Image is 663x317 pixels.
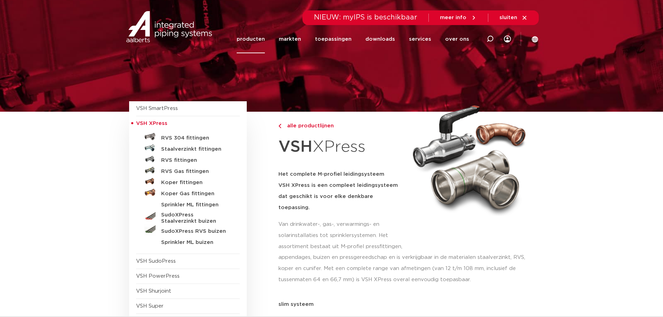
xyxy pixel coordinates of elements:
span: alle productlijnen [283,123,334,128]
a: alle productlijnen [278,122,404,130]
a: SudoXPress Staalverzinkt buizen [136,209,240,224]
h5: SudoXPress Staalverzinkt buizen [161,212,230,224]
a: SudoXPress RVS buizen [136,224,240,236]
h5: RVS fittingen [161,157,230,164]
a: Sprinkler ML buizen [136,236,240,247]
h5: Sprinkler ML fittingen [161,202,230,208]
span: meer info [440,15,466,20]
a: Staalverzinkt fittingen [136,142,240,153]
h1: XPress [278,134,404,160]
h5: SudoXPress RVS buizen [161,228,230,235]
a: VSH Super [136,303,164,309]
p: appendages, buizen en pressgereedschap en is verkrijgbaar in de materialen staalverzinkt, RVS, ko... [278,252,534,285]
span: sluiten [499,15,517,20]
h5: Koper fittingen [161,180,230,186]
h5: RVS Gas fittingen [161,168,230,175]
h5: RVS 304 fittingen [161,135,230,141]
strong: VSH [278,139,313,155]
a: services [409,25,431,53]
h5: Koper Gas fittingen [161,191,230,197]
span: VSH XPress [136,121,167,126]
a: Koper fittingen [136,176,240,187]
a: Koper Gas fittingen [136,187,240,198]
h5: Sprinkler ML buizen [161,239,230,246]
a: toepassingen [315,25,352,53]
a: VSH SmartPress [136,106,178,111]
a: RVS Gas fittingen [136,165,240,176]
a: sluiten [499,15,528,21]
a: meer info [440,15,477,21]
p: slim systeem [278,302,534,307]
nav: Menu [237,25,469,53]
p: Van drinkwater-, gas-, verwarmings- en solarinstallaties tot sprinklersystemen. Het assortiment b... [278,219,404,252]
a: over ons [445,25,469,53]
span: NIEUW: myIPS is beschikbaar [314,14,417,21]
img: chevron-right.svg [278,124,281,128]
a: VSH PowerPress [136,274,180,279]
a: VSH Shurjoint [136,288,171,294]
a: RVS 304 fittingen [136,131,240,142]
a: producten [237,25,265,53]
h5: Het complete M-profiel leidingsysteem VSH XPress is een compleet leidingsysteem dat geschikt is v... [278,169,404,213]
a: markten [279,25,301,53]
div: my IPS [504,25,511,53]
a: RVS fittingen [136,153,240,165]
a: VSH SudoPress [136,259,176,264]
a: Sprinkler ML fittingen [136,198,240,209]
a: downloads [365,25,395,53]
h5: Staalverzinkt fittingen [161,146,230,152]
